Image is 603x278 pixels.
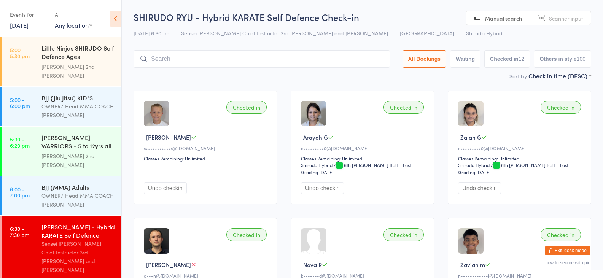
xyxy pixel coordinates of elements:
span: Sensei [PERSON_NAME] Chief Instructor 3rd [PERSON_NAME] and [PERSON_NAME] [181,29,388,37]
img: image1725064282.png [458,101,484,126]
button: Checked in12 [484,50,530,68]
span: [GEOGRAPHIC_DATA] [400,29,454,37]
button: Undo checkin [144,182,187,194]
h2: SHIRUDO RYU - Hybrid KARATE Self Defence Check-in [134,11,591,23]
button: Exit kiosk mode [545,246,590,255]
button: how to secure with pin [545,260,590,265]
a: 5:00 -6:00 pmBJJ {Jiu Jitsu) KID"SOWNER/ Head MMA COACH [PERSON_NAME] [2,87,121,126]
a: [DATE] [10,21,29,29]
button: Undo checkin [458,182,501,194]
span: [PERSON_NAME] [146,261,191,268]
div: Checked in [383,101,424,114]
a: 6:00 -7:00 pmBJJ (MMA) AdultsOWNER/ Head MMA COACH [PERSON_NAME] [2,176,121,215]
div: Shirudo Hybrid [458,162,490,168]
div: c•••••••••0@[DOMAIN_NAME] [458,145,583,151]
div: Checked in [541,101,581,114]
div: Check in time (DESC) [528,71,591,80]
div: [PERSON_NAME] WARRIORS - 5 to 12yrs all abi... [41,133,115,152]
span: [DATE] 6:30pm [134,29,169,37]
span: Shirudo Hybrid [466,29,503,37]
a: 5:00 -5:30 pmLittle Ninjas SHIRUDO Self Defence Ages [DEMOGRAPHIC_DATA] yr...[PERSON_NAME] 2nd [P... [2,37,121,86]
div: s•••••••••••s@[DOMAIN_NAME] [144,145,269,151]
time: 5:00 - 6:00 pm [10,97,30,109]
div: Classes Remaining: Unlimited [458,155,583,162]
span: / 6th [PERSON_NAME] Belt – Last Grading [DATE] [458,162,568,175]
div: Shirudo Hybrid [301,162,333,168]
div: Checked in [383,228,424,241]
span: Zavian m [460,261,485,268]
div: At [55,8,92,21]
div: Classes Remaining: Unlimited [301,155,426,162]
time: 6:00 - 7:00 pm [10,186,30,198]
div: Sensei [PERSON_NAME] Chief Instructor 3rd [PERSON_NAME] and [PERSON_NAME] [41,239,115,274]
button: Undo checkin [301,182,344,194]
div: Checked in [226,228,267,241]
div: c•••••••••0@[DOMAIN_NAME] [301,145,426,151]
span: Manual search [485,14,522,22]
button: Others in style100 [534,50,591,68]
div: BJJ (MMA) Adults [41,183,115,191]
img: image1736836610.png [458,228,484,254]
span: Nova R [303,261,322,268]
button: All Bookings [403,50,447,68]
span: Arayah G [303,133,328,141]
time: 6:30 - 7:30 pm [10,226,29,238]
div: [PERSON_NAME] 2nd [PERSON_NAME] [41,152,115,169]
span: [PERSON_NAME] [146,133,191,141]
img: image1646352252.png [144,228,169,254]
div: 12 [519,56,525,62]
div: BJJ {Jiu Jitsu) KID"S [41,94,115,102]
button: Waiting [450,50,480,68]
div: Checked in [541,228,581,241]
div: 100 [577,56,585,62]
img: image1741327113.png [144,101,169,126]
div: Any location [55,21,92,29]
time: 5:00 - 5:30 pm [10,47,30,59]
div: OWNER/ Head MMA COACH [PERSON_NAME] [41,102,115,119]
label: Sort by [509,72,527,80]
span: Zalah G [460,133,481,141]
div: Events for [10,8,47,21]
span: / 6th [PERSON_NAME] Belt – Last Grading [DATE] [301,162,411,175]
a: 5:30 -6:20 pm[PERSON_NAME] WARRIORS - 5 to 12yrs all abi...[PERSON_NAME] 2nd [PERSON_NAME] [2,127,121,176]
div: Checked in [226,101,267,114]
div: [PERSON_NAME] - Hybrid KARATE Self Defence [41,222,115,239]
img: image1725064293.png [301,101,326,126]
time: 5:30 - 6:20 pm [10,136,30,148]
span: Scanner input [549,14,583,22]
input: Search [134,50,390,68]
div: [PERSON_NAME] 2nd [PERSON_NAME] [41,62,115,80]
div: Little Ninjas SHIRUDO Self Defence Ages [DEMOGRAPHIC_DATA] yr... [41,44,115,62]
div: OWNER/ Head MMA COACH [PERSON_NAME] [41,191,115,209]
div: Classes Remaining: Unlimited [144,155,269,162]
